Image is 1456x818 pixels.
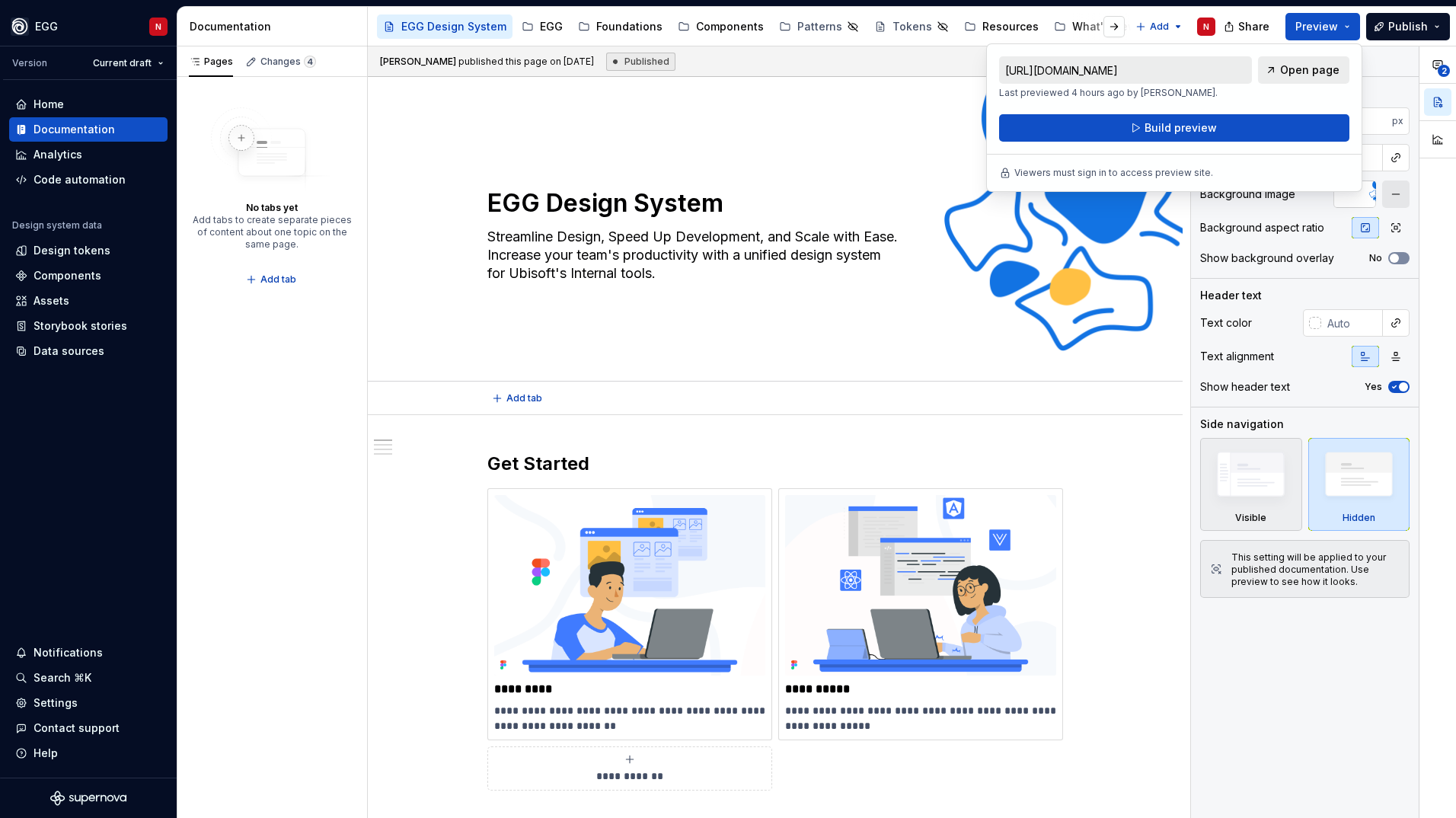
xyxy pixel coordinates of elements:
[34,670,91,685] div: Search ⌘K
[1438,65,1450,77] span: 2
[1308,438,1410,531] div: Hidden
[1200,438,1302,531] div: Visible
[1131,16,1188,37] button: Add
[241,269,303,290] button: Add tab
[494,495,765,676] img: 080bc2da-17ec-4b45-9885-5b99a7b26617.png
[260,273,296,286] span: Add tab
[1200,251,1334,266] div: Show background overlay
[999,87,1252,99] p: Last previewed 4 hours ago by [PERSON_NAME].
[1231,551,1400,588] div: This setting will be applied to your published documentation. Use preview to see how it looks.
[1321,309,1383,337] input: Auto
[1258,56,1349,84] a: Open page
[9,92,168,117] a: Home
[304,56,316,68] span: 4
[785,495,1056,676] img: 90f74d34-250d-43f5-9e4a-09b28475c431.png
[1388,19,1428,34] span: Publish
[487,452,1063,476] h2: Get Started
[34,122,115,137] div: Documentation
[1048,14,1143,39] a: What's New
[572,14,669,39] a: Foundations
[1014,167,1213,179] p: Viewers must sign in to access preview site.
[3,10,174,43] button: EGGN
[696,19,764,34] div: Components
[34,147,82,162] div: Analytics
[35,19,58,34] div: EGG
[9,691,168,715] a: Settings
[1392,115,1403,127] p: px
[1366,13,1450,40] button: Publish
[672,14,770,39] a: Components
[9,117,168,142] a: Documentation
[9,238,168,263] a: Design tokens
[377,11,1128,42] div: Page tree
[34,243,110,258] div: Design tokens
[1365,381,1382,393] label: Yes
[982,19,1039,34] div: Resources
[380,56,594,68] span: published this page on [DATE]
[999,114,1349,142] button: Build preview
[1369,252,1382,264] label: No
[246,202,298,214] div: No tabs yet
[401,19,506,34] div: EGG Design System
[260,56,316,68] div: Changes
[9,168,168,192] a: Code automation
[1072,19,1137,34] div: What's New
[9,741,168,765] button: Help
[34,721,120,736] div: Contact support
[1285,13,1360,40] button: Preview
[189,56,233,68] div: Pages
[1200,288,1262,303] div: Header text
[773,14,865,39] a: Patterns
[9,641,168,665] button: Notifications
[190,19,361,34] div: Documentation
[155,21,161,33] div: N
[50,791,126,806] svg: Supernova Logo
[1200,379,1290,395] div: Show header text
[1295,19,1338,34] span: Preview
[1238,19,1269,34] span: Share
[484,185,1060,222] textarea: EGG Design System
[34,695,78,711] div: Settings
[34,746,58,761] div: Help
[1200,349,1274,364] div: Text alignment
[1200,315,1252,331] div: Text color
[86,53,171,74] button: Current draft
[9,314,168,338] a: Storybook stories
[868,14,955,39] a: Tokens
[34,97,64,112] div: Home
[12,219,102,232] div: Design system data
[1333,107,1392,135] input: Auto
[540,19,563,34] div: EGG
[1343,512,1375,524] div: Hidden
[606,53,675,71] div: Published
[34,318,127,334] div: Storybook stories
[1235,512,1266,524] div: Visible
[34,343,104,359] div: Data sources
[1216,13,1279,40] button: Share
[9,264,168,288] a: Components
[93,57,152,69] span: Current draft
[34,645,103,660] div: Notifications
[892,19,932,34] div: Tokens
[34,268,101,283] div: Components
[1145,120,1217,136] span: Build preview
[1203,21,1209,33] div: N
[380,56,456,67] span: [PERSON_NAME]
[9,339,168,363] a: Data sources
[1200,417,1284,432] div: Side navigation
[34,293,69,308] div: Assets
[12,57,47,69] div: Version
[34,172,126,187] div: Code automation
[9,289,168,313] a: Assets
[1200,220,1324,235] div: Background aspect ratio
[11,18,29,36] img: 87d06435-c97f-426c-aa5d-5eb8acd3d8b3.png
[1280,62,1339,78] span: Open page
[9,666,168,690] button: Search ⌘K
[487,388,549,409] button: Add tab
[516,14,569,39] a: EGG
[377,14,512,39] a: EGG Design System
[506,392,542,404] span: Add tab
[958,14,1045,39] a: Resources
[1200,187,1295,202] div: Background image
